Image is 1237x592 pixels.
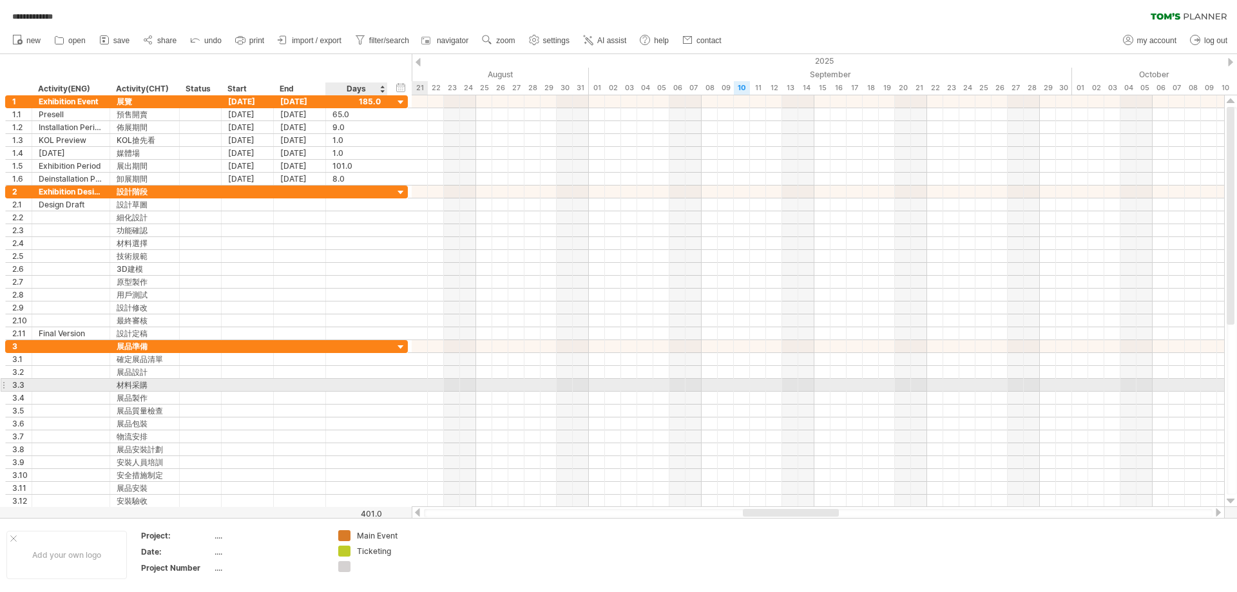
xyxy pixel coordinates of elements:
div: 3.6 [12,417,32,430]
span: zoom [496,36,515,45]
div: 安裝人員培訓 [117,456,173,468]
a: import / export [274,32,345,49]
a: my account [1120,32,1180,49]
div: 65.0 [332,108,381,120]
div: Days [325,82,387,95]
div: 3.11 [12,482,32,494]
div: Wednesday, 3 September 2025 [621,81,637,95]
div: Tuesday, 9 September 2025 [718,81,734,95]
div: 2.2 [12,211,32,224]
div: [DATE] [222,134,274,146]
div: Sunday, 7 September 2025 [686,81,702,95]
span: log out [1204,36,1227,45]
span: navigator [437,36,468,45]
div: 1.5 [12,160,32,172]
div: 1.4 [12,147,32,159]
div: 設計階段 [117,186,173,198]
div: 3.12 [12,495,32,507]
div: Friday, 26 September 2025 [992,81,1008,95]
div: Thursday, 11 September 2025 [750,81,766,95]
div: Thursday, 2 October 2025 [1088,81,1104,95]
div: 佈展期間 [117,121,173,133]
span: save [113,36,129,45]
span: AI assist [597,36,626,45]
div: [DATE] [222,95,274,108]
div: [DATE] [222,173,274,185]
div: Sunday, 14 September 2025 [798,81,814,95]
div: 2.11 [12,327,32,339]
div: [DATE] [274,173,326,185]
div: Monday, 29 September 2025 [1040,81,1056,95]
div: 1.0 [332,147,381,159]
div: 2.4 [12,237,32,249]
span: my account [1137,36,1176,45]
div: September 2025 [589,68,1072,81]
div: Add your own logo [6,531,127,579]
div: Project Number [141,562,212,573]
div: Tuesday, 7 October 2025 [1169,81,1185,95]
div: Saturday, 4 October 2025 [1120,81,1136,95]
div: Monday, 6 October 2025 [1153,81,1169,95]
div: 預售開賣 [117,108,173,120]
div: 8.0 [332,173,381,185]
span: settings [543,36,570,45]
div: Activity(ENG) [38,82,102,95]
span: filter/search [369,36,409,45]
a: zoom [479,32,519,49]
div: Saturday, 30 August 2025 [557,81,573,95]
div: 設計草圖 [117,198,173,211]
div: Friday, 29 August 2025 [541,81,557,95]
div: 2.10 [12,314,32,327]
div: Thursday, 28 August 2025 [524,81,541,95]
div: [DATE] [274,160,326,172]
div: [DATE] [222,121,274,133]
span: import / export [292,36,341,45]
div: Friday, 22 August 2025 [428,81,444,95]
div: Presell [39,108,103,120]
div: 3.1 [12,353,32,365]
div: Tuesday, 26 August 2025 [492,81,508,95]
div: Monday, 22 September 2025 [927,81,943,95]
a: settings [526,32,573,49]
div: KOL搶先看 [117,134,173,146]
div: Wednesday, 17 September 2025 [847,81,863,95]
div: 101.0 [332,160,381,172]
span: new [26,36,41,45]
a: open [51,32,90,49]
div: Saturday, 13 September 2025 [782,81,798,95]
div: 用戶測試 [117,289,173,301]
div: 2.6 [12,263,32,275]
span: share [157,36,177,45]
div: 1.1 [12,108,32,120]
div: Installation Period [39,121,103,133]
div: 設計定稿 [117,327,173,339]
div: 401.0 [327,509,382,519]
div: 1.2 [12,121,32,133]
div: KOL Preview [39,134,103,146]
div: Deinstallation Period [39,173,103,185]
div: Sunday, 31 August 2025 [573,81,589,95]
div: Saturday, 23 August 2025 [444,81,460,95]
div: 物流安排 [117,430,173,443]
div: 展品安裝計劃 [117,443,173,455]
div: Final Version [39,327,103,339]
div: Tuesday, 16 September 2025 [830,81,847,95]
div: Thursday, 4 September 2025 [637,81,653,95]
div: 卸展期間 [117,173,173,185]
div: 展品設計 [117,366,173,378]
div: 安裝驗收 [117,495,173,507]
a: undo [187,32,225,49]
div: [DATE] [274,121,326,133]
div: Wednesday, 10 September 2025 [734,81,750,95]
div: 3.8 [12,443,32,455]
div: Project: [141,530,212,541]
div: 3.7 [12,430,32,443]
div: [DATE] [222,160,274,172]
div: Monday, 8 September 2025 [702,81,718,95]
div: Monday, 25 August 2025 [476,81,492,95]
span: undo [204,36,222,45]
div: 1.0 [332,134,381,146]
div: 3.2 [12,366,32,378]
div: Date: [141,546,212,557]
div: 9.0 [332,121,381,133]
